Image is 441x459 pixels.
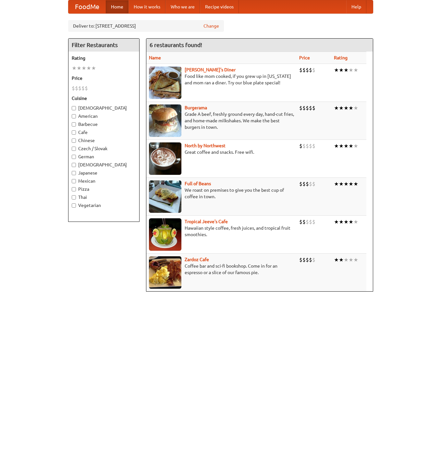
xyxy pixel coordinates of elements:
[299,55,310,60] a: Price
[150,42,202,48] ng-pluralize: 6 restaurants found!
[339,180,344,187] li: ★
[185,143,226,148] b: North by Northwest
[72,137,136,144] label: Chinese
[312,180,315,187] li: $
[75,85,78,92] li: $
[165,0,200,13] a: Who we are
[149,104,181,137] img: burgerama.jpg
[72,113,136,119] label: American
[68,0,106,13] a: FoodMe
[339,104,344,112] li: ★
[149,66,181,99] img: sallys.jpg
[72,122,76,127] input: Barbecue
[72,75,136,81] h5: Price
[72,171,76,175] input: Japanese
[185,181,211,186] a: Full of Beans
[86,65,91,72] li: ★
[302,104,306,112] li: $
[149,111,294,130] p: Grade A beef, freshly ground every day, hand-cut fries, and home-made milkshakes. We make the bes...
[72,147,76,151] input: Czech / Slovak
[77,65,81,72] li: ★
[339,66,344,74] li: ★
[106,0,129,13] a: Home
[72,170,136,176] label: Japanese
[185,257,209,262] a: Zardoz Cafe
[299,142,302,150] li: $
[200,0,239,13] a: Recipe videos
[334,142,339,150] li: ★
[85,85,88,92] li: $
[349,104,353,112] li: ★
[149,218,181,251] img: jeeves.jpg
[306,142,309,150] li: $
[72,162,136,168] label: [DEMOGRAPHIC_DATA]
[185,219,228,224] b: Tropical Jeeve's Cafe
[334,55,348,60] a: Rating
[353,66,358,74] li: ★
[339,256,344,263] li: ★
[149,263,294,276] p: Coffee bar and sci-fi bookshop. Come in for an espresso or a slice of our famous pie.
[334,104,339,112] li: ★
[334,66,339,74] li: ★
[302,180,306,187] li: $
[344,218,349,225] li: ★
[72,55,136,61] h5: Rating
[353,256,358,263] li: ★
[344,66,349,74] li: ★
[185,67,236,72] a: [PERSON_NAME]'s Diner
[306,104,309,112] li: $
[353,104,358,112] li: ★
[72,139,76,143] input: Chinese
[353,142,358,150] li: ★
[344,180,349,187] li: ★
[72,186,136,192] label: Pizza
[306,256,309,263] li: $
[72,65,77,72] li: ★
[72,121,136,127] label: Barbecue
[344,142,349,150] li: ★
[72,106,76,110] input: [DEMOGRAPHIC_DATA]
[72,202,136,209] label: Vegetarian
[353,180,358,187] li: ★
[339,218,344,225] li: ★
[309,66,312,74] li: $
[334,218,339,225] li: ★
[302,142,306,150] li: $
[68,39,139,52] h4: Filter Restaurants
[309,180,312,187] li: $
[149,187,294,200] p: We roast on premises to give you the best cup of coffee in town.
[72,130,76,135] input: Cafe
[309,142,312,150] li: $
[299,104,302,112] li: $
[72,203,76,208] input: Vegetarian
[309,256,312,263] li: $
[302,256,306,263] li: $
[185,105,207,110] a: Burgerama
[149,256,181,289] img: zardoz.jpg
[72,195,76,199] input: Thai
[312,256,315,263] li: $
[306,180,309,187] li: $
[72,178,136,184] label: Mexican
[149,225,294,238] p: Hawaiian style coffee, fresh juices, and tropical fruit smoothies.
[72,153,136,160] label: German
[302,66,306,74] li: $
[149,55,161,60] a: Name
[339,142,344,150] li: ★
[334,256,339,263] li: ★
[72,155,76,159] input: German
[344,256,349,263] li: ★
[299,180,302,187] li: $
[72,129,136,136] label: Cafe
[129,0,165,13] a: How it works
[349,66,353,74] li: ★
[349,142,353,150] li: ★
[149,142,181,175] img: north.jpg
[306,66,309,74] li: $
[149,180,181,213] img: beans.jpg
[306,218,309,225] li: $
